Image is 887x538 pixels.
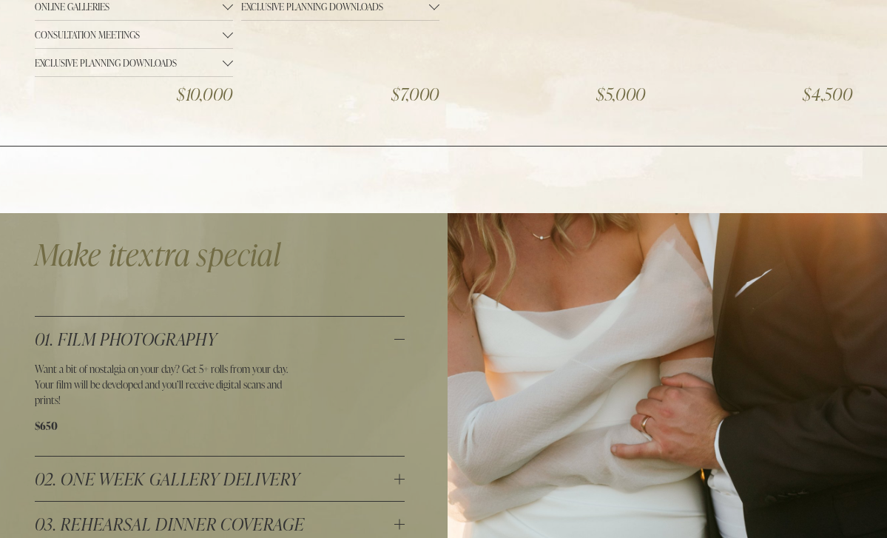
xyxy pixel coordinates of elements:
span: CONSULTATION MEETINGS [35,28,223,41]
p: Want a bit of nostalgia on your day? Get 5+ rolls from your day. Your film will be developed and ... [35,361,294,408]
button: 02. ONE WEEK GALLERY DELIVERY [35,457,405,501]
button: 01. FILM PHOTOGRAPHY [35,317,405,361]
span: EXCLUSIVE PLANNING DOWNLOADS [35,56,223,69]
span: 01. FILM PHOTOGRAPHY [35,328,395,350]
button: CONSULTATION MEETINGS [35,21,233,48]
span: Make it [35,234,281,273]
span: $10,000 [177,83,233,105]
strong: $650 [35,419,58,433]
span: $7,000 [391,83,439,105]
em: extra special [126,234,281,273]
span: $5,000 [596,83,646,105]
button: EXCLUSIVE PLANNING DOWNLOADS [35,49,233,76]
span: $4,500 [803,83,852,105]
span: 03. REHEARSAL DINNER COVERAGE [35,513,395,535]
div: 01. FILM PHOTOGRAPHY [35,361,405,456]
span: 02. ONE WEEK GALLERY DELIVERY [35,468,395,490]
